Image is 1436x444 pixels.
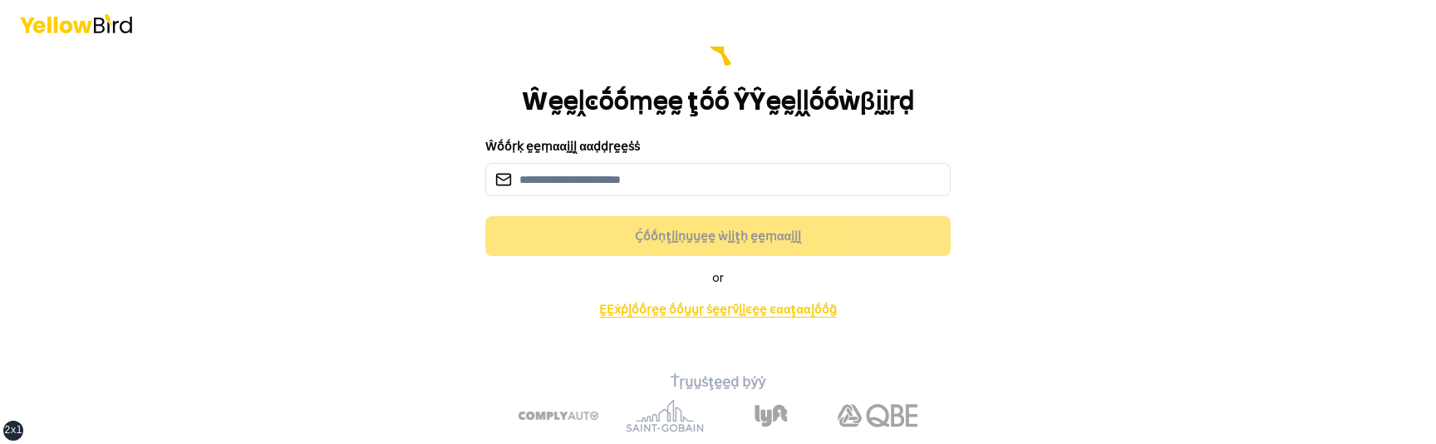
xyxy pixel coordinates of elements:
a: ḚḚẋṗḽṓṓṛḛḛ ṓṓṵṵṛ ṡḛḛṛṽḭḭͼḛḛ ͼααţααḽṓṓḡ [586,293,849,326]
p: Ṫṛṵṵṡţḛḛḍ ḅẏẏ [425,372,1011,392]
span: or [712,269,724,286]
label: Ŵṓṓṛḳ ḛḛṃααḭḭḽ ααḍḍṛḛḛṡṡ [485,138,640,155]
div: 2xl [4,424,22,437]
h1: Ŵḛḛḽͼṓṓṃḛḛ ţṓṓ ŶŶḛḛḽḽṓṓẁβḭḭṛḍ [522,86,914,116]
